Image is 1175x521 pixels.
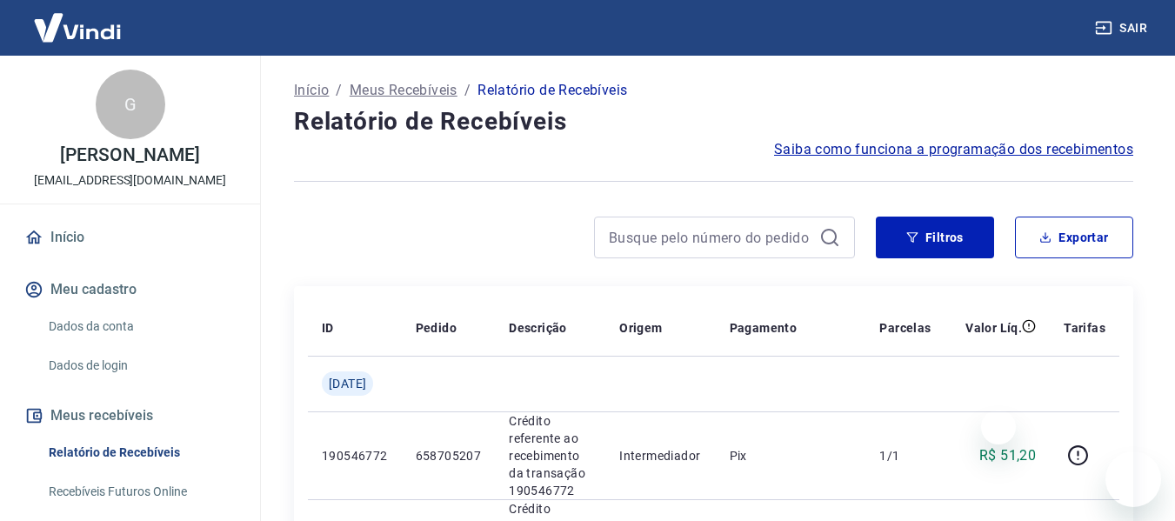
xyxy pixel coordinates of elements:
h4: Relatório de Recebíveis [294,104,1133,139]
p: / [464,80,471,101]
a: Início [21,218,239,257]
a: Relatório de Recebíveis [42,435,239,471]
p: Relatório de Recebíveis [477,80,627,101]
p: [PERSON_NAME] [60,146,199,164]
p: Intermediador [619,447,701,464]
button: Meu cadastro [21,271,239,309]
a: Dados de login [42,348,239,384]
button: Meus recebíveis [21,397,239,435]
button: Exportar [1015,217,1133,258]
p: Valor Líq. [965,319,1022,337]
button: Filtros [876,217,994,258]
a: Dados da conta [42,309,239,344]
p: / [336,80,342,101]
input: Busque pelo número do pedido [609,224,812,250]
p: ID [322,319,334,337]
div: G [96,70,165,139]
iframe: Botão para abrir a janela de mensagens [1105,451,1161,507]
a: Início [294,80,329,101]
p: 1/1 [879,447,931,464]
iframe: Fechar mensagem [981,410,1016,444]
a: Meus Recebíveis [350,80,457,101]
p: Parcelas [879,319,931,337]
p: [EMAIL_ADDRESS][DOMAIN_NAME] [34,171,226,190]
p: 658705207 [416,447,482,464]
p: Pagamento [730,319,798,337]
p: R$ 51,20 [979,445,1036,466]
p: Origem [619,319,662,337]
button: Sair [1092,12,1154,44]
span: [DATE] [329,375,366,392]
p: Descrição [509,319,567,337]
a: Recebíveis Futuros Online [42,474,239,510]
img: Vindi [21,1,134,54]
p: Tarifas [1064,319,1105,337]
p: 190546772 [322,447,388,464]
p: Pedido [416,319,457,337]
p: Crédito referente ao recebimento da transação 190546772 [509,412,591,499]
a: Saiba como funciona a programação dos recebimentos [774,139,1133,160]
p: Pix [730,447,852,464]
